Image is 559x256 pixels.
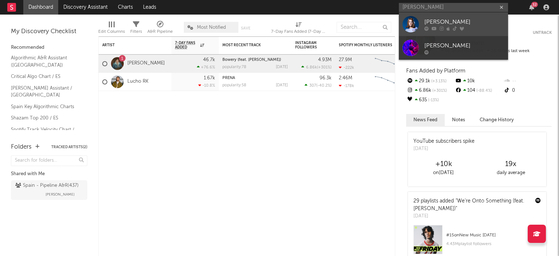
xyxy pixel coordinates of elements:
span: 6.86k [306,66,317,70]
button: 32 [529,4,534,10]
div: 1.67k [204,76,215,80]
div: Spotify Monthly Listeners [339,43,393,47]
button: Save [241,26,250,30]
div: Most Recent Track [222,43,277,47]
span: 307 [309,84,316,88]
input: Search for folders... [11,155,87,166]
div: 29 playlists added [413,197,530,213]
button: Tracked Artists(2) [51,145,87,149]
div: 29.1k [406,76,455,86]
a: [PERSON_NAME] Assistant / [GEOGRAPHIC_DATA] [11,84,80,99]
div: # 15 on New Music [DATE] [446,231,541,240]
input: Search... [337,22,391,33]
div: +10k [410,160,477,169]
div: -- [503,76,552,86]
div: 4.43M playlist followers [446,240,541,248]
div: -10.8 % [198,83,215,88]
button: Notes [445,114,472,126]
a: Lucho RK [127,79,148,85]
a: Spain - Pipeline A&R(437)[PERSON_NAME] [11,180,87,200]
a: [PERSON_NAME] [127,60,165,67]
div: 7-Day Fans Added (7-Day Fans Added) [271,27,326,36]
div: 635 [406,95,455,105]
span: -13 % [427,98,439,102]
div: Folders [11,143,32,151]
div: 10k [455,76,503,86]
div: Shared with Me [11,170,87,178]
a: Spain Key Algorithmic Charts [11,103,80,111]
input: Search for artists [399,3,508,12]
span: +301 % [431,89,447,93]
div: PREÑÁ [222,76,288,80]
div: Recommended [11,43,87,52]
span: 7-Day Fans Added [175,41,198,50]
div: Instagram Followers [295,41,321,50]
div: YouTube subscribers spike [413,138,475,145]
span: -88.4 % [475,89,492,93]
a: [PERSON_NAME] [399,36,508,60]
div: 4.93M [318,58,332,62]
div: +76.6 % [197,65,215,70]
a: Bowery (feat. [PERSON_NAME]) [222,58,281,62]
div: [PERSON_NAME] [424,17,504,26]
div: 32 [531,2,538,7]
div: 19 x [477,160,544,169]
div: [DATE] [276,83,288,87]
div: on [DATE] [410,169,477,177]
div: A&R Pipeline [147,18,173,39]
div: 27.9M [339,58,352,62]
div: Filters [130,27,142,36]
a: PREÑÁ [222,76,235,80]
div: 104 [455,86,503,95]
div: [DATE] [276,65,288,69]
div: daily average [477,169,544,177]
span: +301 % [318,66,330,70]
a: Algorithmic A&R Assistant ([GEOGRAPHIC_DATA]) [11,54,80,69]
div: Bowery (feat. Kings of Leon) [222,58,288,62]
div: 7-Day Fans Added (7-Day Fans Added) [271,18,326,39]
a: Spotify Track Velocity Chart / ES [11,126,80,141]
div: 46.7k [203,58,215,62]
span: Fans Added by Platform [406,68,465,74]
div: popularity: 78 [222,65,246,69]
span: +3.13 % [430,79,447,83]
div: ( ) [301,65,332,70]
div: ( ) [305,83,332,88]
div: Edit Columns [98,18,125,39]
div: 6.86k [406,86,455,95]
div: -222k [339,65,354,70]
div: My Discovery Checklist [11,27,87,36]
div: [DATE] [413,145,475,153]
span: Most Notified [197,25,226,30]
button: News Feed [406,114,445,126]
div: 2.46M [339,76,352,80]
svg: Chart title [372,55,404,73]
svg: Chart title [372,73,404,91]
div: Artist [102,43,157,47]
div: Spain - Pipeline A&R ( 437 ) [15,181,79,190]
div: Edit Columns [98,27,125,36]
a: "We're Onto Something (feat. [PERSON_NAME])" [413,198,524,211]
div: Filters [130,18,142,39]
div: -178k [339,83,354,88]
a: Critical Algo Chart / ES [11,72,80,80]
span: [PERSON_NAME] [45,190,75,199]
a: [PERSON_NAME] [399,12,508,36]
span: -40.2 % [317,84,330,88]
div: [PERSON_NAME] [424,41,504,50]
button: Untrack [533,29,552,36]
div: 0 [503,86,552,95]
a: Shazam Top 200 / ES [11,114,80,122]
div: [DATE] [413,213,530,220]
div: popularity: 58 [222,83,246,87]
div: A&R Pipeline [147,27,173,36]
button: Change History [472,114,521,126]
div: 96.3k [320,76,332,80]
